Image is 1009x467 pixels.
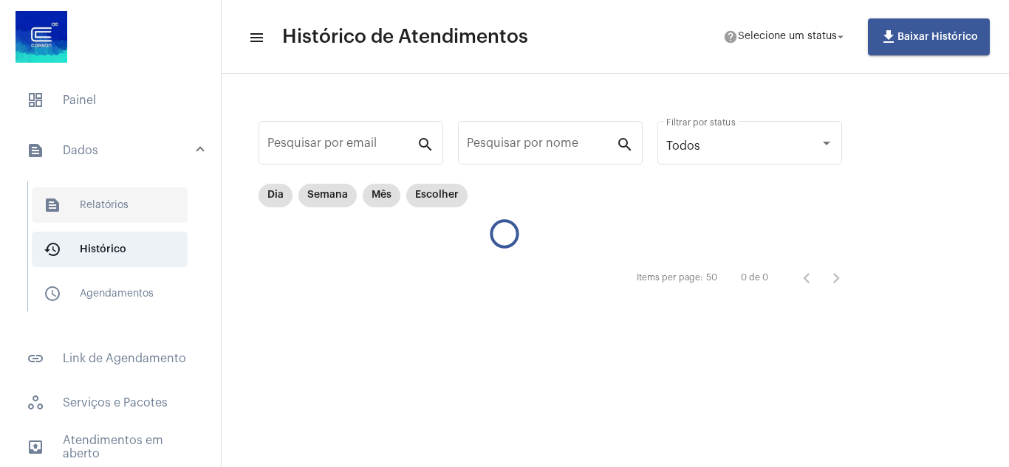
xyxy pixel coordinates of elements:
[27,394,44,412] span: sidenav icon
[44,241,61,258] mat-icon: sidenav icon
[792,263,821,293] button: Página anterior
[406,184,468,207] mat-chip: Escolher
[248,29,263,46] mat-icon: sidenav icon
[267,139,417,153] input: Pesquisar por email
[417,135,434,153] mat-icon: search
[714,22,856,52] button: Selecione um status
[868,18,990,55] button: Baixar Histórico
[32,187,188,223] span: Relatórios
[9,174,221,332] div: sidenav iconDados
[706,273,717,283] div: 50
[15,83,206,118] span: Painel
[741,273,768,283] div: 0 de 0
[282,25,528,49] span: Histórico de Atendimentos
[32,232,188,267] span: Histórico
[9,127,221,174] mat-expansion-panel-header: sidenav iconDados
[616,135,634,153] mat-icon: search
[637,273,703,283] div: Items per page:
[44,285,61,302] mat-icon: sidenav icon
[821,263,851,293] button: Próxima página
[27,91,44,109] span: sidenav icon
[834,30,847,44] mat-icon: arrow_drop_down
[27,142,44,159] mat-icon: sidenav icon
[666,140,700,152] span: Todos
[27,142,197,159] mat-panel-title: Dados
[15,341,206,376] span: Link de Agendamento
[32,276,188,311] span: Agendamentos
[298,184,357,207] mat-chip: Semana
[44,196,61,214] mat-icon: sidenav icon
[880,28,897,46] mat-icon: file_download
[12,7,71,66] img: d4669ae0-8c07-2337-4f67-34b0df7f5ae4.jpeg
[880,32,978,42] span: Baixar Histórico
[15,429,206,465] span: Atendimentos em aberto
[259,184,293,207] mat-chip: Dia
[27,350,44,367] mat-icon: sidenav icon
[723,30,738,44] mat-icon: help
[467,139,616,153] input: Pesquisar por nome
[363,184,400,207] mat-chip: Mês
[27,438,44,456] mat-icon: sidenav icon
[738,32,837,42] span: Selecione um status
[15,385,206,421] span: Serviços e Pacotes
